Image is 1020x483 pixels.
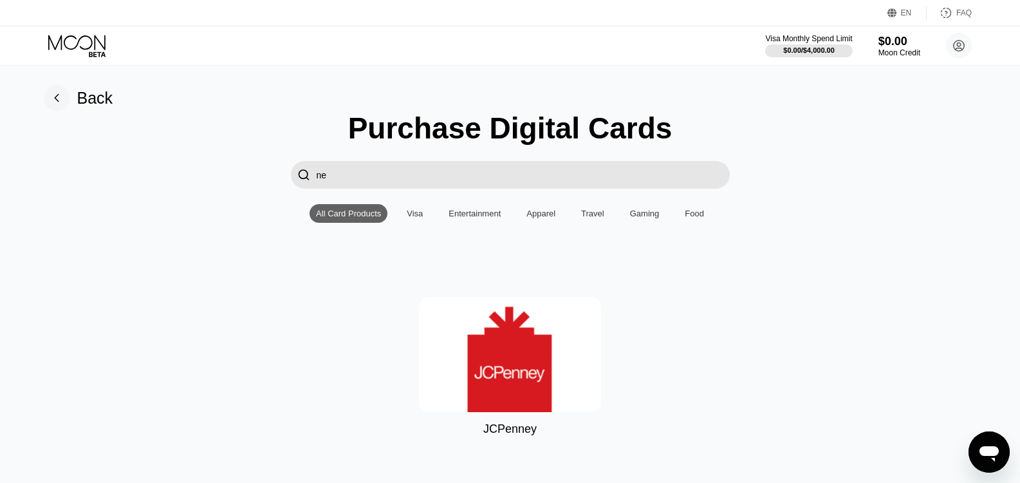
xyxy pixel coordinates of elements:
[765,34,852,57] div: Visa Monthly Spend Limit$0.00/$4,000.00
[630,209,660,218] div: Gaming
[77,89,113,108] div: Back
[685,209,704,218] div: Food
[581,209,604,218] div: Travel
[956,8,972,17] div: FAQ
[765,34,852,43] div: Visa Monthly Spend Limit
[407,209,423,218] div: Visa
[927,6,972,19] div: FAQ
[969,431,1010,473] iframe: 启动消息传送窗口的按钮
[449,209,501,218] div: Entertainment
[348,111,672,146] div: Purchase Digital Cards
[878,35,920,57] div: $0.00Moon Credit
[887,6,927,19] div: EN
[575,204,611,223] div: Travel
[291,161,317,189] div: 
[310,204,387,223] div: All Card Products
[878,35,920,48] div: $0.00
[297,167,310,182] div: 
[44,85,113,111] div: Back
[901,8,912,17] div: EN
[624,204,666,223] div: Gaming
[678,204,710,223] div: Food
[483,422,537,436] div: JCPenney
[526,209,555,218] div: Apparel
[316,209,381,218] div: All Card Products
[878,48,920,57] div: Moon Credit
[783,46,835,54] div: $0.00 / $4,000.00
[442,204,507,223] div: Entertainment
[520,204,562,223] div: Apparel
[400,204,429,223] div: Visa
[317,161,730,189] input: Search card products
